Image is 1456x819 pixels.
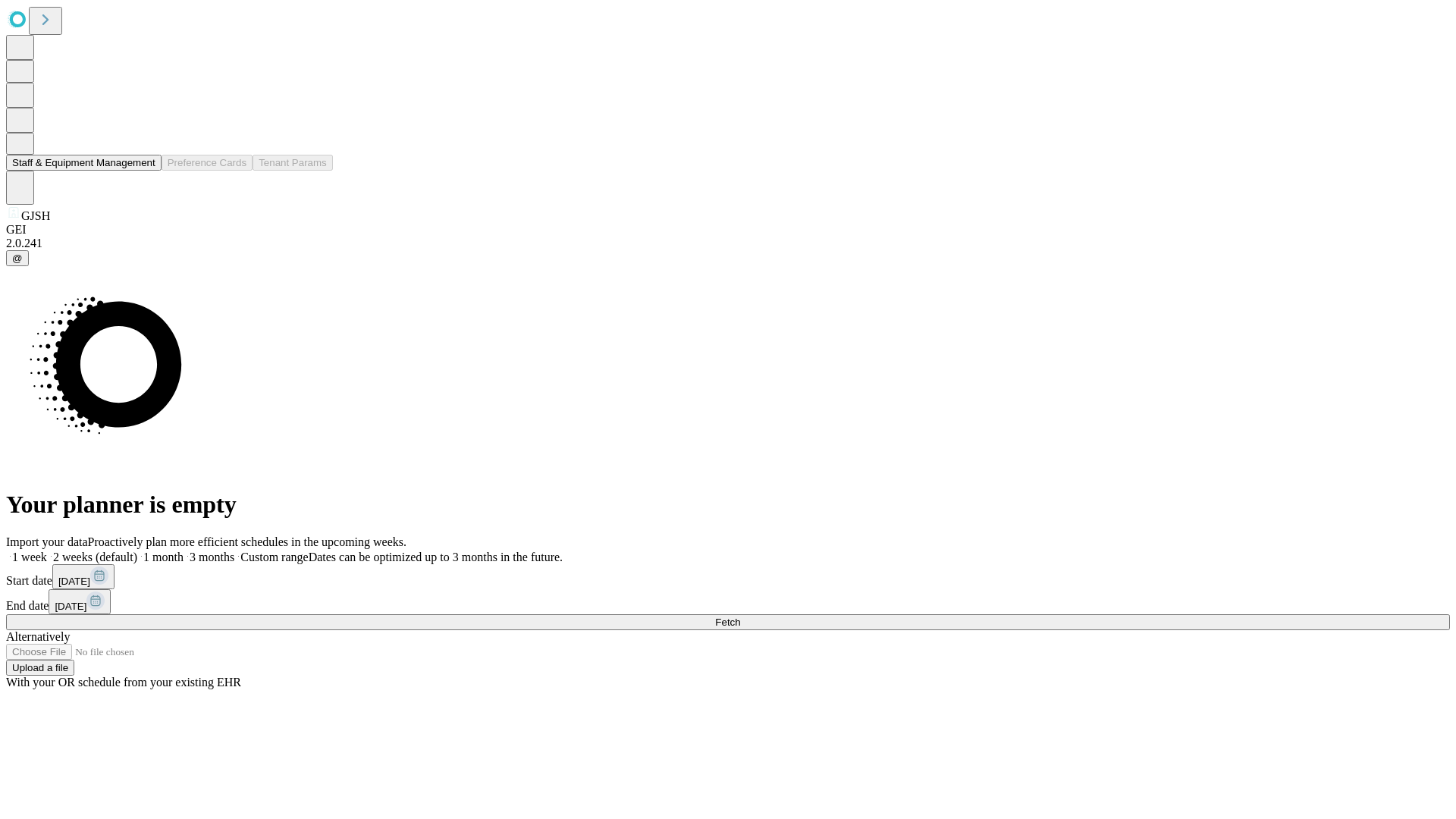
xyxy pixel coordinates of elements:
span: @ [12,253,23,264]
span: 2 weeks (default) [53,551,137,563]
span: 3 months [190,551,234,563]
div: GEI [6,223,1450,237]
button: Fetch [6,614,1450,630]
div: Start date [6,564,1450,589]
button: Preference Cards [162,155,253,171]
div: 2.0.241 [6,237,1450,250]
button: Tenant Params [253,155,333,171]
span: Proactively plan more efficient schedules in the upcoming weeks. [88,535,406,548]
span: Custom range [240,551,308,563]
button: @ [6,250,29,266]
div: End date [6,589,1450,614]
span: GJSH [21,209,50,222]
button: [DATE] [52,564,115,589]
span: Alternatively [6,630,70,643]
span: 1 week [12,551,47,563]
span: Dates can be optimized up to 3 months in the future. [309,551,563,563]
span: [DATE] [58,576,90,587]
span: [DATE] [55,601,86,612]
span: 1 month [143,551,184,563]
button: [DATE] [49,589,111,614]
span: With your OR schedule from your existing EHR [6,676,241,689]
button: Staff & Equipment Management [6,155,162,171]
button: Upload a file [6,660,74,676]
span: Import your data [6,535,88,548]
span: Fetch [715,617,740,628]
h1: Your planner is empty [6,491,1450,519]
